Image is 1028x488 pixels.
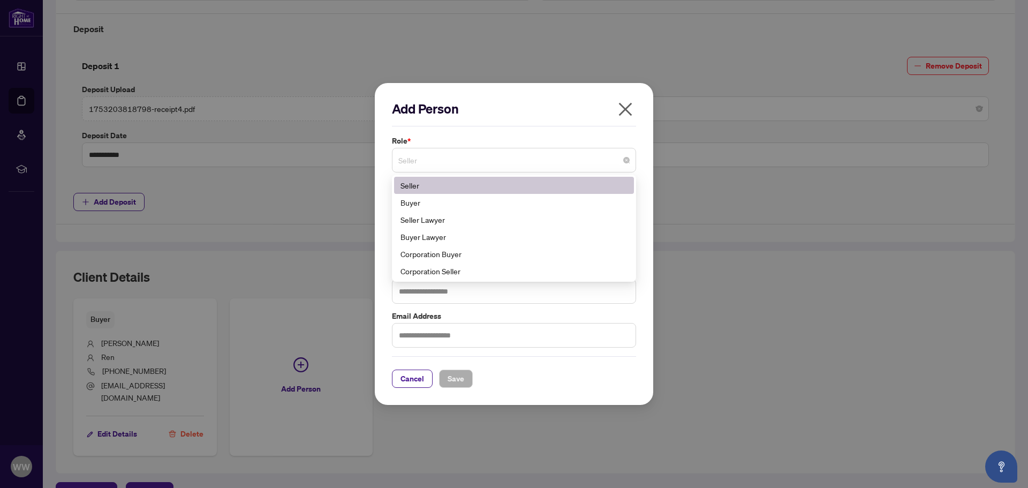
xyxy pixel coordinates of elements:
div: Buyer Lawyer [400,231,628,243]
label: Email Address [392,310,636,322]
span: Cancel [400,370,424,387]
div: Buyer [394,194,634,211]
div: Seller [400,179,628,191]
div: Seller Lawyer [394,211,634,228]
span: close-circle [623,157,630,163]
div: Corporation Buyer [394,245,634,262]
button: Save [439,370,473,388]
div: Seller Lawyer [400,214,628,226]
div: Corporation Seller [400,265,628,277]
span: Seller [398,150,630,170]
span: close [617,101,634,118]
div: Corporation Buyer [400,248,628,260]
h2: Add Person [392,100,636,117]
div: Seller [394,177,634,194]
div: Corporation Seller [394,262,634,280]
div: Buyer [400,197,628,208]
div: Buyer Lawyer [394,228,634,245]
button: Cancel [392,370,433,388]
label: Role [392,135,636,147]
button: Open asap [985,451,1017,483]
